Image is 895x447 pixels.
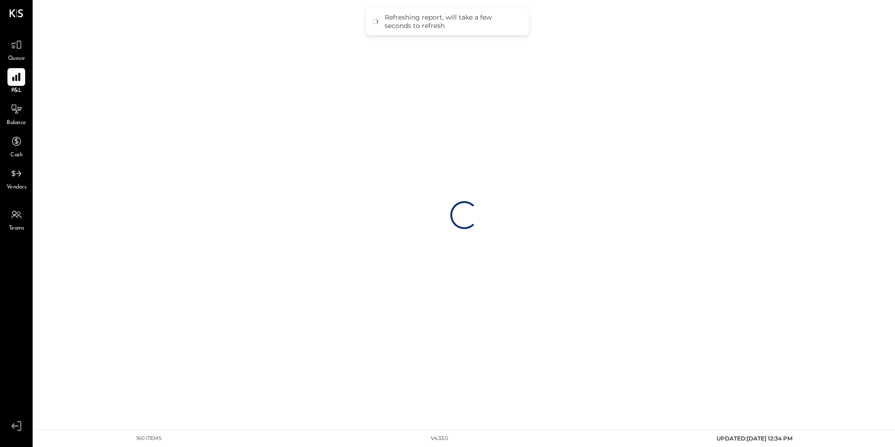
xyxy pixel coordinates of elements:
[0,36,32,63] a: Queue
[0,165,32,192] a: Vendors
[716,435,792,442] span: UPDATED: [DATE] 12:34 PM
[0,206,32,233] a: Teams
[385,13,520,30] div: Refreshing report, will take a few seconds to refresh
[0,100,32,127] a: Balance
[0,133,32,160] a: Cash
[0,68,32,95] a: P&L
[9,224,24,233] span: Teams
[10,151,22,160] span: Cash
[7,119,26,127] span: Balance
[11,87,22,95] span: P&L
[8,55,25,63] span: Queue
[136,435,162,442] div: 160 items
[7,183,27,192] span: Vendors
[431,435,448,442] div: v 4.33.0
